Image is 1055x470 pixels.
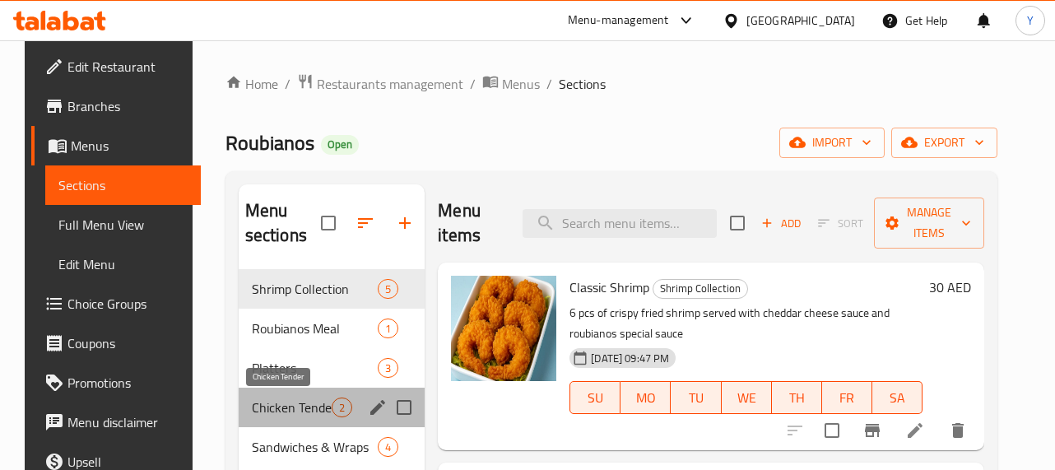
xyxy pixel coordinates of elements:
span: Roubianos Meal [252,319,378,338]
span: Branches [67,96,188,116]
a: Edit Menu [45,244,201,284]
input: search [523,209,717,238]
span: Sandwiches & Wraps [252,437,378,457]
div: items [378,319,398,338]
span: Shrimp Collection [653,279,747,298]
nav: breadcrumb [225,73,997,95]
span: Promotions [67,373,188,393]
button: TU [671,381,721,414]
span: TU [677,386,714,410]
span: SA [879,386,916,410]
button: export [891,128,997,158]
span: Manage items [887,202,971,244]
span: Y [1027,12,1034,30]
a: Edit Restaurant [31,47,201,86]
div: items [378,437,398,457]
div: Menu-management [568,11,669,30]
h6: 30 AED [929,276,971,299]
span: Edit Menu [58,254,188,274]
li: / [546,74,552,94]
a: Choice Groups [31,284,201,323]
a: Promotions [31,363,201,403]
span: Chicken Tender [252,398,332,417]
div: Platters3 [239,348,425,388]
span: FR [829,386,866,410]
div: Chicken Tender2edit [239,388,425,427]
span: Sections [559,74,606,94]
div: Shrimp Collection5 [239,269,425,309]
button: delete [938,411,978,450]
div: Roubianos Meal1 [239,309,425,348]
a: Menus [482,73,540,95]
a: Full Menu View [45,205,201,244]
span: 3 [379,361,397,376]
span: export [904,133,984,153]
button: TH [772,381,822,414]
p: 6 pcs of crispy fried shrimp served with cheddar cheese sauce and roubianos special sauce [569,303,923,344]
span: Platters [252,358,378,378]
span: Coupons [67,333,188,353]
a: Branches [31,86,201,126]
a: Home [225,74,278,94]
span: Shrimp Collection [252,279,378,299]
a: Coupons [31,323,201,363]
a: Restaurants management [297,73,463,95]
div: Sandwiches & Wraps4 [239,427,425,467]
button: SU [569,381,620,414]
button: import [779,128,885,158]
a: Menus [31,126,201,165]
span: SU [577,386,614,410]
span: Edit Restaurant [67,57,188,77]
a: Edit menu item [905,421,925,440]
div: Open [321,135,359,155]
span: Classic Shrimp [569,275,649,300]
span: 1 [379,321,397,337]
span: Restaurants management [317,74,463,94]
span: TH [778,386,816,410]
div: items [332,398,352,417]
button: edit [365,395,390,420]
a: Sections [45,165,201,205]
div: [GEOGRAPHIC_DATA] [746,12,855,30]
span: Select section [720,206,755,240]
span: Menus [502,74,540,94]
span: 4 [379,440,397,455]
span: Sections [58,175,188,195]
span: Select to update [815,413,849,448]
span: Select section first [807,211,874,236]
span: 2 [332,400,351,416]
span: Open [321,137,359,151]
li: / [470,74,476,94]
button: Manage items [874,198,984,249]
span: Full Menu View [58,215,188,235]
button: Add [755,211,807,236]
li: / [285,74,290,94]
button: MO [620,381,671,414]
span: Menus [71,136,188,156]
button: SA [872,381,923,414]
span: Add item [755,211,807,236]
button: FR [822,381,872,414]
span: [DATE] 09:47 PM [584,351,676,366]
button: WE [722,381,772,414]
div: items [378,358,398,378]
h2: Menu items [438,198,503,248]
div: Shrimp Collection [653,279,748,299]
span: 5 [379,282,397,297]
span: Add [759,214,803,233]
img: Classic Shrimp [451,276,556,381]
h2: Menu sections [245,198,322,248]
button: Branch-specific-item [853,411,892,450]
span: WE [728,386,765,410]
a: Menu disclaimer [31,403,201,442]
span: Roubianos [225,124,314,161]
span: Menu disclaimer [67,412,188,432]
span: import [792,133,871,153]
span: Choice Groups [67,294,188,314]
span: MO [627,386,664,410]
